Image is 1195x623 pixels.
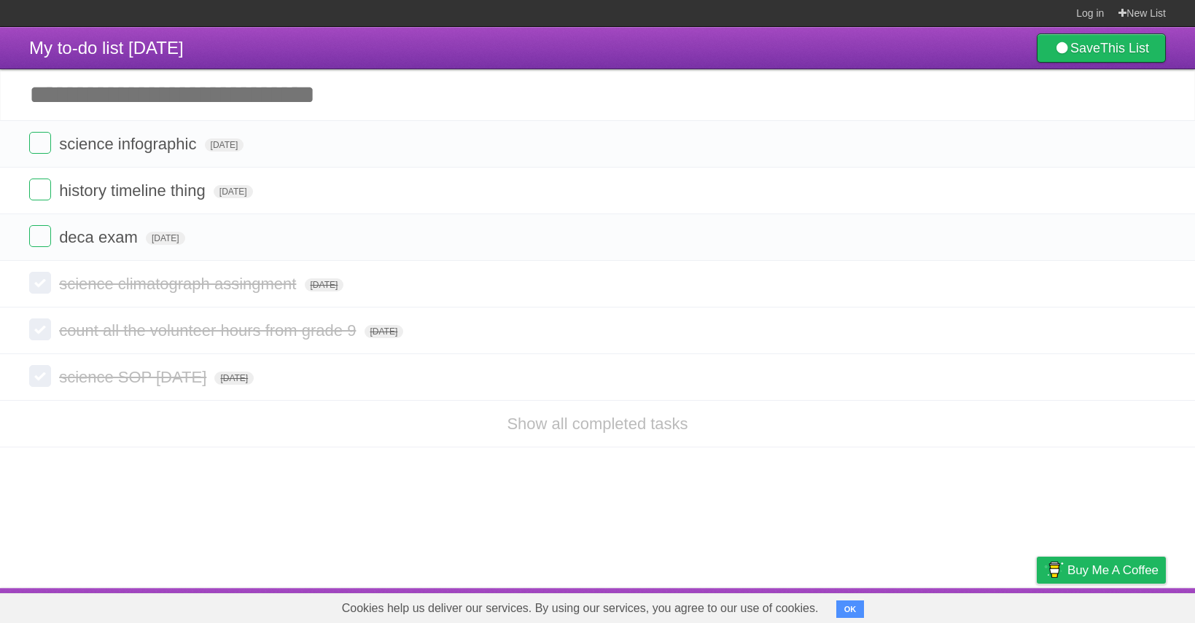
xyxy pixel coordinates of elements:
a: Show all completed tasks [507,415,688,433]
span: count all the volunteer hours from grade 9 [59,321,359,340]
span: [DATE] [365,325,404,338]
a: About [843,592,873,619]
label: Done [29,318,51,340]
span: Cookies help us deliver our services. By using our services, you agree to our use of cookies. [327,594,833,623]
label: Done [29,132,51,154]
label: Done [29,365,51,387]
span: science SOP [DATE] [59,368,210,386]
a: SaveThis List [1037,34,1166,63]
a: Suggest a feature [1074,592,1166,619]
img: Buy me a coffee [1044,557,1064,582]
span: [DATE] [146,232,185,245]
a: Buy me a coffee [1037,557,1166,584]
span: [DATE] [205,138,244,152]
a: Terms [968,592,1000,619]
a: Privacy [1018,592,1056,619]
span: [DATE] [305,278,344,291]
span: science infographic [59,135,200,153]
span: [DATE] [214,372,254,385]
span: [DATE] [214,185,253,198]
span: history timeline thing [59,181,209,200]
b: This List [1100,41,1149,55]
label: Done [29,225,51,247]
span: Buy me a coffee [1067,557,1159,583]
button: OK [836,600,865,618]
span: My to-do list [DATE] [29,38,184,58]
label: Done [29,179,51,200]
span: science climatograph assingment [59,275,300,293]
label: Done [29,272,51,294]
span: deca exam [59,228,141,246]
a: Developers [891,592,950,619]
